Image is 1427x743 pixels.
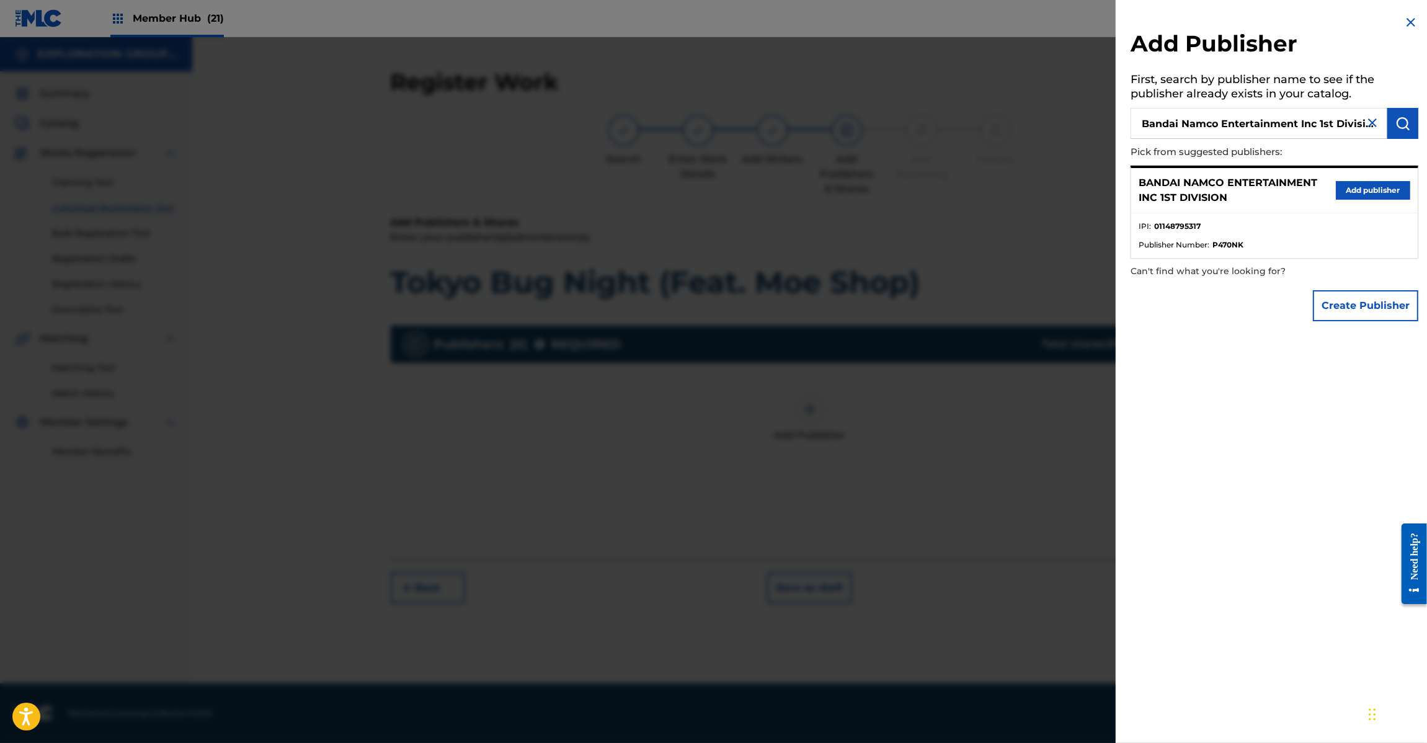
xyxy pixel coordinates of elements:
span: IPI : [1139,221,1151,232]
img: Search Works [1395,116,1410,131]
strong: P470NK [1212,239,1243,251]
p: Can't find what you're looking for? [1131,259,1348,284]
h2: Add Publisher [1131,30,1418,61]
iframe: Resource Center [1392,514,1427,614]
span: Publisher Number : [1139,239,1209,251]
img: MLC Logo [15,9,63,27]
h5: First, search by publisher name to see if the publisher already exists in your catalog. [1131,69,1418,108]
iframe: Chat Widget [1365,683,1427,743]
strong: 01148795317 [1154,221,1201,232]
button: Add publisher [1336,181,1410,200]
span: Member Hub [133,11,224,25]
img: Top Rightsholders [110,11,125,26]
button: Create Publisher [1313,290,1418,321]
p: BANDAI NAMCO ENTERTAINMENT INC 1ST DIVISION [1139,176,1336,205]
input: Search publisher's name [1131,108,1387,139]
p: Pick from suggested publishers: [1131,139,1348,166]
div: Drag [1369,696,1376,733]
img: close [1365,115,1380,130]
span: (21) [207,12,224,24]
